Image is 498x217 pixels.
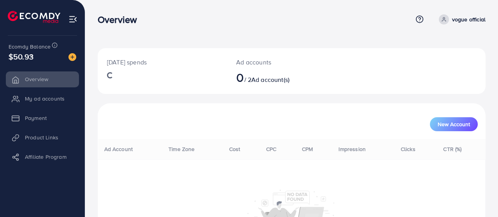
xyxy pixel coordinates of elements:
[251,75,289,84] span: Ad account(s)
[9,51,33,62] span: $50.93
[8,11,60,23] img: logo
[236,57,314,67] p: Ad accounts
[98,14,143,25] h3: Overview
[68,15,77,24] img: menu
[236,68,244,86] span: 0
[438,122,470,127] span: New Account
[107,57,217,67] p: [DATE] spends
[68,53,76,61] img: image
[430,117,478,131] button: New Account
[436,14,486,24] a: vogue official
[452,15,486,24] p: vogue official
[236,70,314,85] h2: / 2
[9,43,51,50] span: Ecomdy Balance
